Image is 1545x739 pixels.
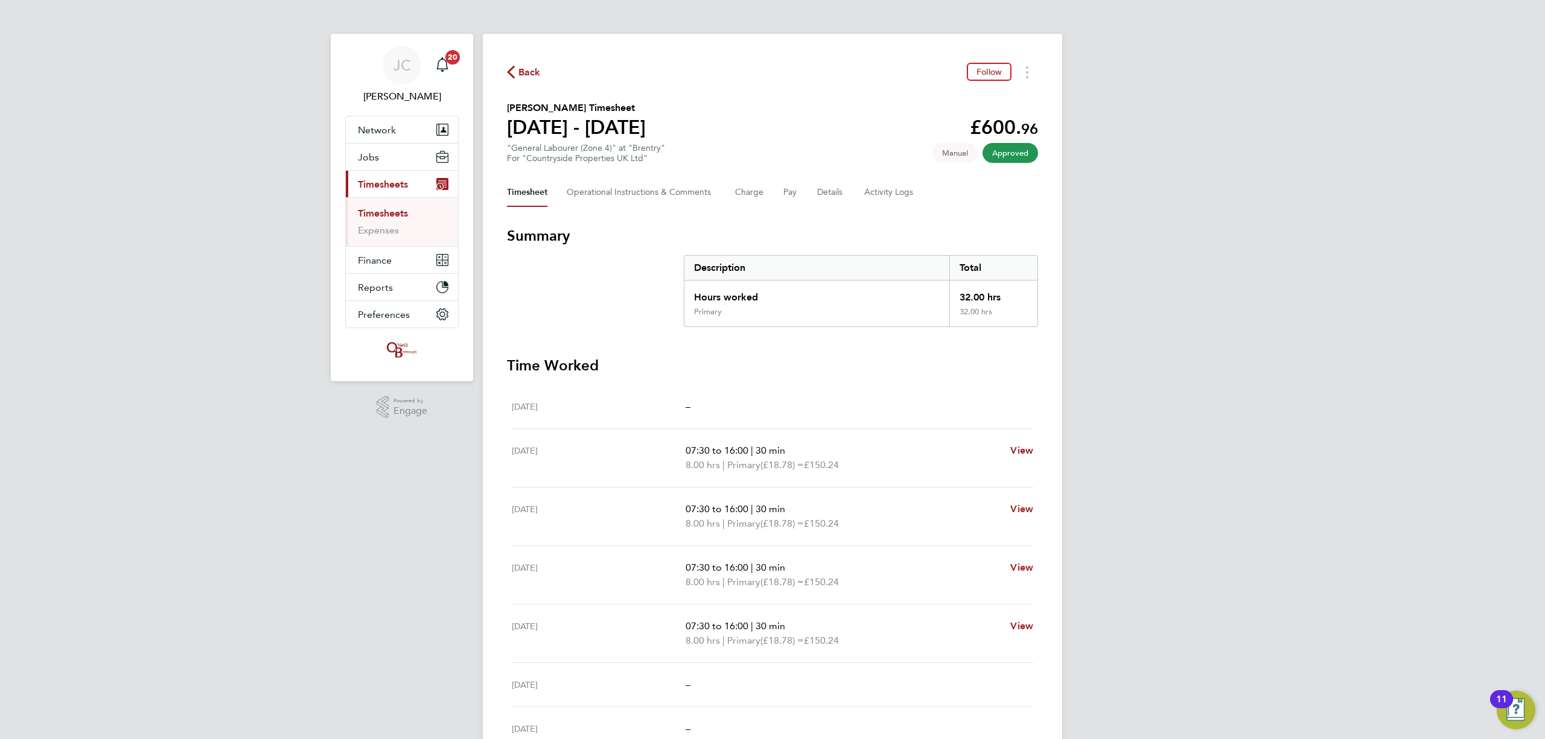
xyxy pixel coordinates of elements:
button: Charge [735,178,764,207]
h3: Summary [507,226,1038,246]
button: Details [817,178,845,207]
span: 07:30 to 16:00 [686,503,748,515]
button: Timesheets [346,171,458,197]
button: Pay [783,178,798,207]
span: – [686,723,690,734]
span: 07:30 to 16:00 [686,620,748,632]
a: View [1010,443,1033,458]
span: View [1010,503,1033,515]
span: | [722,518,725,529]
span: 20 [445,50,460,65]
div: [DATE] [512,502,686,531]
div: 32.00 hrs [949,307,1037,326]
span: | [751,445,753,456]
button: Back [507,65,541,80]
span: View [1010,562,1033,573]
span: 30 min [756,445,785,456]
div: [DATE] [512,560,686,589]
button: Finance [346,247,458,273]
nav: Main navigation [331,34,473,381]
button: Preferences [346,301,458,328]
button: Network [346,116,458,143]
span: – [686,679,690,690]
span: – [686,401,690,412]
div: Total [949,256,1037,280]
span: Jobs [358,151,379,163]
span: This timesheet was manually created. [932,143,978,163]
a: JC[PERSON_NAME] [345,46,459,104]
span: Preferences [358,309,410,320]
div: Summary [684,255,1038,327]
img: oneillandbrennan-logo-retina.png [384,340,419,360]
span: 8.00 hrs [686,635,720,646]
div: Hours worked [684,281,949,307]
span: Powered by [393,396,427,406]
h1: [DATE] - [DATE] [507,115,646,139]
span: | [751,562,753,573]
div: 32.00 hrs [949,281,1037,307]
div: [DATE] [512,722,686,736]
h2: [PERSON_NAME] Timesheet [507,101,646,115]
span: Network [358,124,396,136]
span: 07:30 to 16:00 [686,445,748,456]
span: View [1010,445,1033,456]
span: (£18.78) = [760,518,804,529]
div: Primary [694,307,722,317]
div: [DATE] [512,619,686,648]
span: Finance [358,255,392,266]
a: Timesheets [358,208,408,219]
button: Timesheets Menu [1016,63,1038,81]
button: Reports [346,274,458,300]
span: Follow [976,66,1002,77]
span: 8.00 hrs [686,518,720,529]
span: £150.24 [804,518,839,529]
button: Follow [967,63,1011,81]
span: JC [393,57,411,73]
div: Description [684,256,949,280]
span: James Crawley [345,89,459,104]
div: [DATE] [512,443,686,472]
a: View [1010,619,1033,633]
a: Expenses [358,224,399,236]
span: Engage [393,406,427,416]
span: 30 min [756,620,785,632]
span: | [751,503,753,515]
div: Timesheets [346,197,458,246]
span: View [1010,620,1033,632]
span: (£18.78) = [760,635,804,646]
div: "General Labourer (Zone 4)" at "Brentry" [507,143,665,163]
span: | [722,576,725,588]
button: Open Resource Center, 11 new notifications [1497,691,1535,729]
a: View [1010,502,1033,516]
span: 07:30 to 16:00 [686,562,748,573]
button: Jobs [346,144,458,170]
span: Primary [727,575,760,589]
span: | [722,459,725,471]
h3: Time Worked [507,356,1038,375]
div: For "Countryside Properties UK Ltd" [507,153,665,163]
app-decimal: £600. [970,116,1038,139]
div: 11 [1496,699,1507,715]
span: £150.24 [804,635,839,646]
span: 8.00 hrs [686,459,720,471]
span: Reports [358,282,393,293]
button: Activity Logs [864,178,915,207]
a: View [1010,560,1033,575]
span: This timesheet has been approved. [983,143,1038,163]
span: | [722,635,725,646]
span: | [751,620,753,632]
span: (£18.78) = [760,576,804,588]
span: £150.24 [804,576,839,588]
a: Powered byEngage [377,396,428,419]
span: 30 min [756,562,785,573]
span: 96 [1021,120,1038,138]
span: 30 min [756,503,785,515]
span: Primary [727,516,760,531]
a: Go to home page [345,340,459,360]
span: 8.00 hrs [686,576,720,588]
span: Primary [727,458,760,472]
div: [DATE] [512,677,686,692]
span: Primary [727,633,760,648]
span: £150.24 [804,459,839,471]
span: Timesheets [358,179,408,190]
